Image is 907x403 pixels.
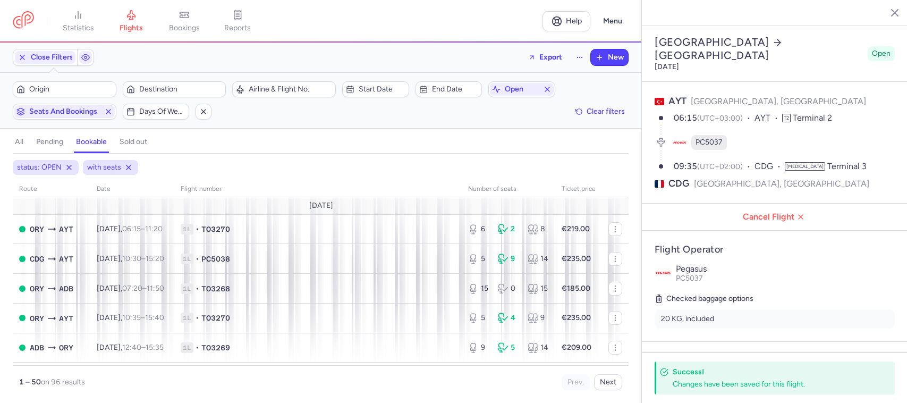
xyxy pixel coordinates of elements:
span: [DATE], [97,224,163,233]
button: End date [416,81,482,97]
span: Open [872,48,891,59]
span: [DATE], [97,284,164,293]
div: 15 [528,283,549,294]
button: Start date [342,81,409,97]
span: [DATE], [97,343,164,352]
span: Terminal 3 [827,161,867,171]
a: statistics [52,10,105,33]
span: – [122,224,163,233]
span: TO3270 [201,313,230,323]
span: status: OPEN [17,162,62,173]
div: 4 [498,313,519,323]
span: Cancel Flight [650,212,899,222]
time: 06:15 [122,224,141,233]
span: CDG [755,161,785,173]
time: 12:40 [122,343,141,352]
span: 1L [181,342,193,353]
h4: bookable [76,137,107,147]
th: route [13,181,90,197]
span: AYT [59,313,73,324]
span: PC5038 [201,254,230,264]
strong: €209.00 [562,343,591,352]
time: 15:40 [145,313,164,322]
span: Adnan Menderes Airport, İzmir, Turkey [59,283,73,295]
span: • [196,254,199,264]
span: statistics [63,23,94,33]
div: 6 [468,224,489,234]
span: Export [539,53,562,61]
span: on 96 results [41,377,85,387]
span: Seats and bookings [29,107,100,116]
div: 9 [468,342,489,353]
button: Export [521,49,569,66]
h4: Success! [673,367,871,377]
span: Orly, Paris, France [30,313,44,324]
span: Origin [29,85,113,94]
span: T2 [782,114,791,122]
span: Start date [359,85,405,94]
div: 5 [468,313,489,323]
time: 11:20 [145,224,163,233]
th: number of seats [462,181,555,197]
span: flights [120,23,143,33]
span: OPEN [19,315,26,321]
span: AYT [668,95,686,107]
span: – [122,284,164,293]
div: 5 [498,342,519,353]
a: Help [542,11,590,31]
span: Adnan Menderes Airport, İzmir, Turkey [30,342,44,354]
div: 14 [528,254,549,264]
button: Next [594,374,622,390]
span: AYT [59,253,73,265]
span: 1L [181,283,193,294]
li: 20 KG, included [655,309,895,329]
span: [DATE], [97,254,164,263]
span: TO3268 [201,283,230,294]
h4: Flight Operator [655,244,895,256]
time: 15:35 [146,343,164,352]
button: Origin [13,81,116,97]
a: reports [211,10,264,33]
span: Antalya, Antalya, Turkey [59,223,73,235]
span: CDG [30,253,44,265]
span: [GEOGRAPHIC_DATA], [GEOGRAPHIC_DATA] [691,96,866,106]
time: 15:20 [146,254,164,263]
div: 15 [468,283,489,294]
span: Orly, Paris, France [30,223,44,235]
strong: €235.00 [562,254,591,263]
h4: sold out [120,137,147,147]
div: 9 [528,313,549,323]
span: OPEN [19,256,26,262]
span: 1L [181,313,193,323]
span: TO3270 [201,224,230,234]
div: 0 [498,283,519,294]
h4: pending [36,137,63,147]
h2: [GEOGRAPHIC_DATA] [GEOGRAPHIC_DATA] [655,36,863,62]
span: Terminal 2 [793,113,832,123]
time: 10:35 [122,313,141,322]
span: PC5037 [676,274,703,283]
span: AYT [755,112,782,124]
span: 1L [181,224,193,234]
button: Days of week [123,104,190,120]
span: OPEN [19,226,26,232]
span: reports [224,23,251,33]
time: 06:15 [674,113,697,123]
a: bookings [158,10,211,33]
span: Orly, Paris, France [30,283,44,295]
span: End date [432,85,479,94]
button: Menu [597,11,629,31]
span: OPEN [19,286,26,292]
span: • [196,224,199,234]
span: (UTC+03:00) [697,114,743,123]
span: – [122,254,164,263]
span: Help [566,17,582,25]
span: • [196,342,199,353]
span: – [122,343,164,352]
div: 14 [528,342,549,353]
span: with seats [87,162,121,173]
span: [DATE], [97,313,164,322]
span: CDG [668,177,690,190]
button: Airline & Flight No. [232,81,336,97]
button: Prev. [562,374,590,390]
